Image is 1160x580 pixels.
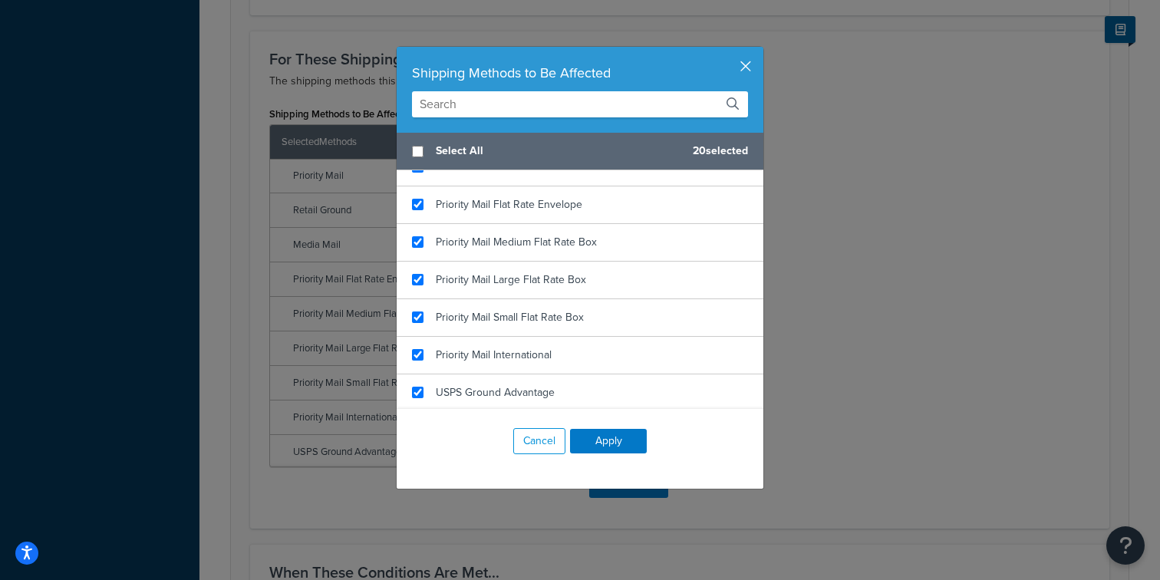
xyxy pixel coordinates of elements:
[570,429,647,453] button: Apply
[436,309,584,325] span: Priority Mail Small Flat Rate Box
[436,140,681,162] span: Select All
[436,159,486,175] span: Media Mail
[436,347,552,363] span: Priority Mail International
[412,62,748,84] div: Shipping Methods to Be Affected
[436,196,582,213] span: Priority Mail Flat Rate Envelope
[436,234,597,250] span: Priority Mail Medium Flat Rate Box
[436,272,586,288] span: Priority Mail Large Flat Rate Box
[412,91,748,117] input: Search
[513,428,565,454] button: Cancel
[436,384,555,400] span: USPS Ground Advantage
[397,133,763,170] div: 20 selected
